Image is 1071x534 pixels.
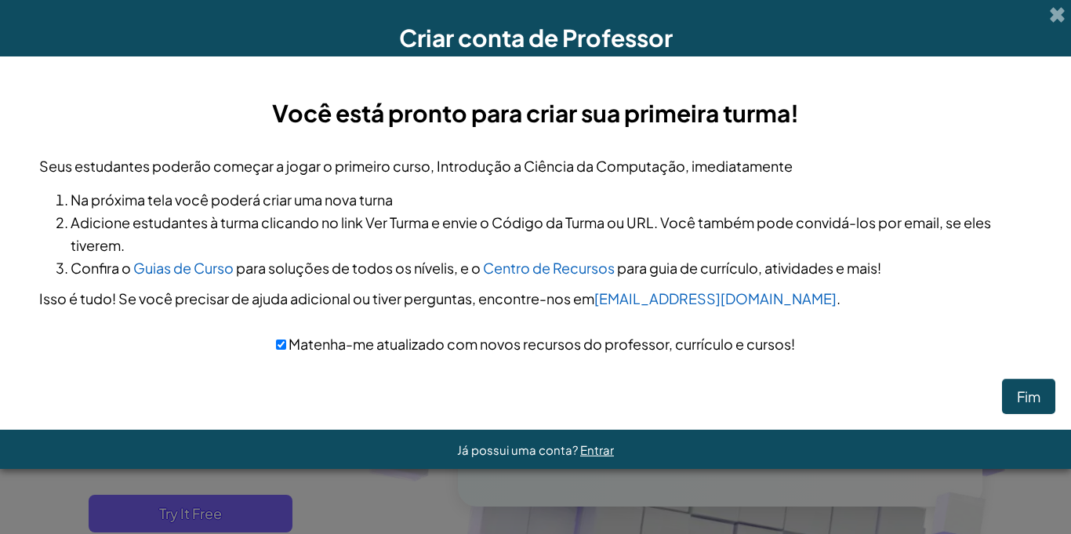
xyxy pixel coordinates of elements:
[580,442,614,457] a: Entrar
[39,154,1032,177] p: Seus estudantes poderão começar a jogar o primeiro curso, Introdução a Ciência da Computação, ime...
[483,259,615,277] a: Centro de Recursos
[617,259,881,277] span: para guia de currículo, atividades e mais!
[594,289,837,307] a: [EMAIL_ADDRESS][DOMAIN_NAME]
[39,289,840,307] span: Isso é tudo! Se você precisar de ajuda adicional ou tiver perguntas, encontre-nos em .
[39,96,1032,131] h3: Você está pronto para criar sua primeira turma!
[457,442,580,457] span: Já possui uma conta?
[399,23,673,53] span: Criar conta de Professor
[1002,379,1055,415] button: Fim
[71,188,1032,211] li: Na próxima tela você poderá criar uma nova turna
[133,259,234,277] a: Guias de Curso
[71,259,131,277] span: Confira o
[71,211,1032,256] li: Adicione estudantes à turma clicando no link Ver Turma e envie o Código da Turma ou URL. Você tam...
[236,259,481,277] span: para soluções de todos os nívelis, e o
[286,335,795,353] span: Matenha-me atualizado com novos recursos do professor, currículo e cursos!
